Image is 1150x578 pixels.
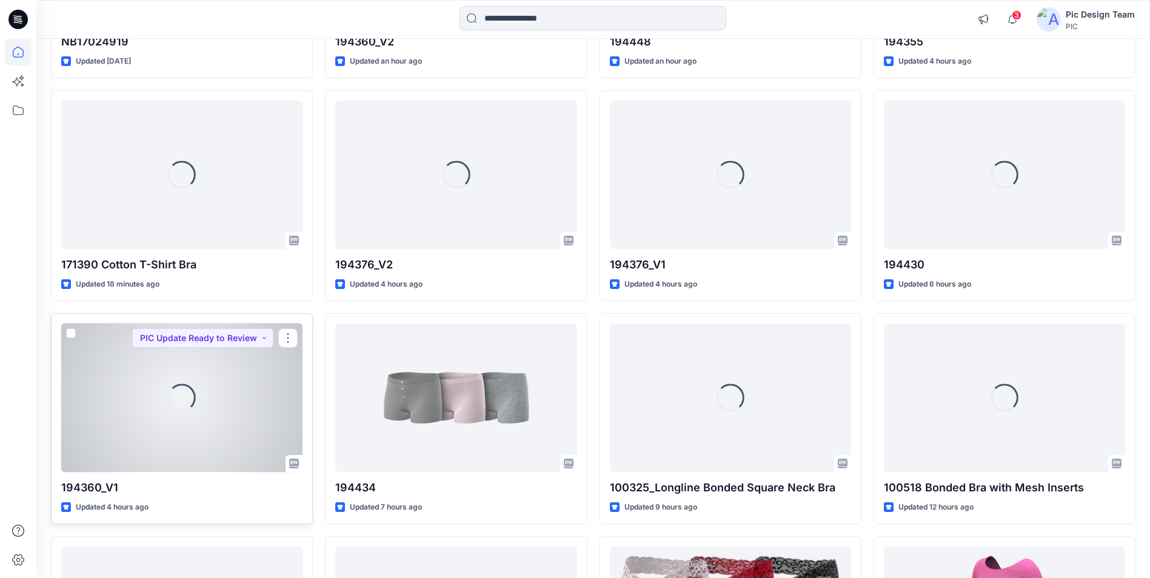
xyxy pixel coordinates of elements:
[610,33,851,50] p: 194448
[335,324,577,472] a: 194434
[76,501,149,514] p: Updated 4 hours ago
[898,278,971,291] p: Updated 6 hours ago
[76,278,159,291] p: Updated 18 minutes ago
[884,256,1125,273] p: 194430
[610,479,851,496] p: 100325_Longline Bonded Square Neck Bra
[1066,7,1135,22] div: Pic Design Team
[1012,10,1021,20] span: 3
[335,33,577,50] p: 194360_V2
[61,33,303,50] p: NB17024919
[884,479,1125,496] p: 100518 Bonded Bra with Mesh Inserts
[350,501,422,514] p: Updated 7 hours ago
[61,256,303,273] p: 171390 Cotton T-Shirt Bra
[624,278,697,291] p: Updated 4 hours ago
[898,55,971,68] p: Updated 4 hours ago
[884,33,1125,50] p: 194355
[1066,22,1135,31] div: PIC
[610,256,851,273] p: 194376_V1
[898,501,974,514] p: Updated 12 hours ago
[350,278,423,291] p: Updated 4 hours ago
[1037,7,1061,32] img: avatar
[76,55,131,68] p: Updated [DATE]
[624,501,697,514] p: Updated 9 hours ago
[335,256,577,273] p: 194376_V2
[335,479,577,496] p: 194434
[624,55,697,68] p: Updated an hour ago
[350,55,422,68] p: Updated an hour ago
[61,479,303,496] p: 194360_V1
